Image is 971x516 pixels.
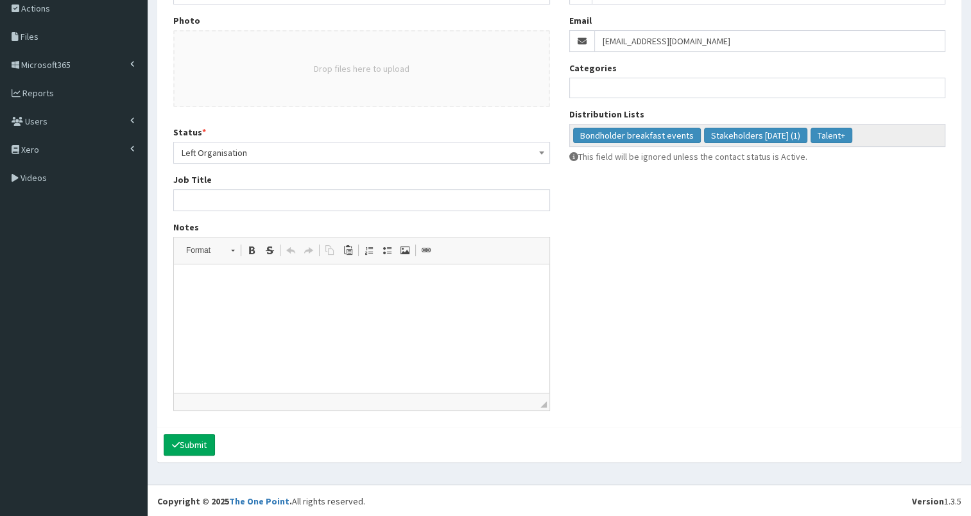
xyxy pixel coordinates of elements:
[811,128,852,143] li: Talent+
[229,495,289,507] a: The One Point
[21,144,39,155] span: Xero
[540,401,547,408] span: Drag to resize
[173,221,199,234] label: Notes
[704,128,807,143] li: Stakeholders May 2023 (1)
[378,242,396,259] a: Insert/Remove Bulleted List
[396,242,414,259] a: Image
[180,242,225,259] span: Format
[261,242,279,259] a: Strike Through
[314,62,409,75] button: Drop files here to upload
[569,14,592,27] label: Email
[21,172,47,184] span: Videos
[173,14,200,27] label: Photo
[912,495,944,507] b: Version
[912,495,961,508] div: 1.3.5
[569,150,946,163] p: This field will be ignored unless the contact status is Active.
[173,126,206,139] label: Status
[282,242,300,259] a: Undo (Ctrl+Z)
[569,62,617,74] label: Categories
[173,173,212,186] label: Job Title
[360,242,378,259] a: Insert/Remove Numbered List
[321,242,339,259] a: Copy (Ctrl+C)
[569,108,644,121] label: Distribution Lists
[164,434,215,456] button: Submit
[21,31,39,42] span: Files
[21,3,50,14] span: Actions
[417,242,435,259] a: Link (Ctrl+L)
[157,495,292,507] strong: Copyright © 2025 .
[573,128,701,143] li: Bondholder breakfast events
[179,241,241,259] a: Format
[22,87,54,99] span: Reports
[21,59,71,71] span: Microsoft365
[173,142,550,164] span: Left Organisation
[182,144,542,162] span: Left Organisation
[300,242,318,259] a: Redo (Ctrl+Y)
[339,242,357,259] a: Paste (Ctrl+V)
[243,242,261,259] a: Bold (Ctrl+B)
[174,264,549,393] iframe: Rich Text Editor, notes
[25,116,47,127] span: Users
